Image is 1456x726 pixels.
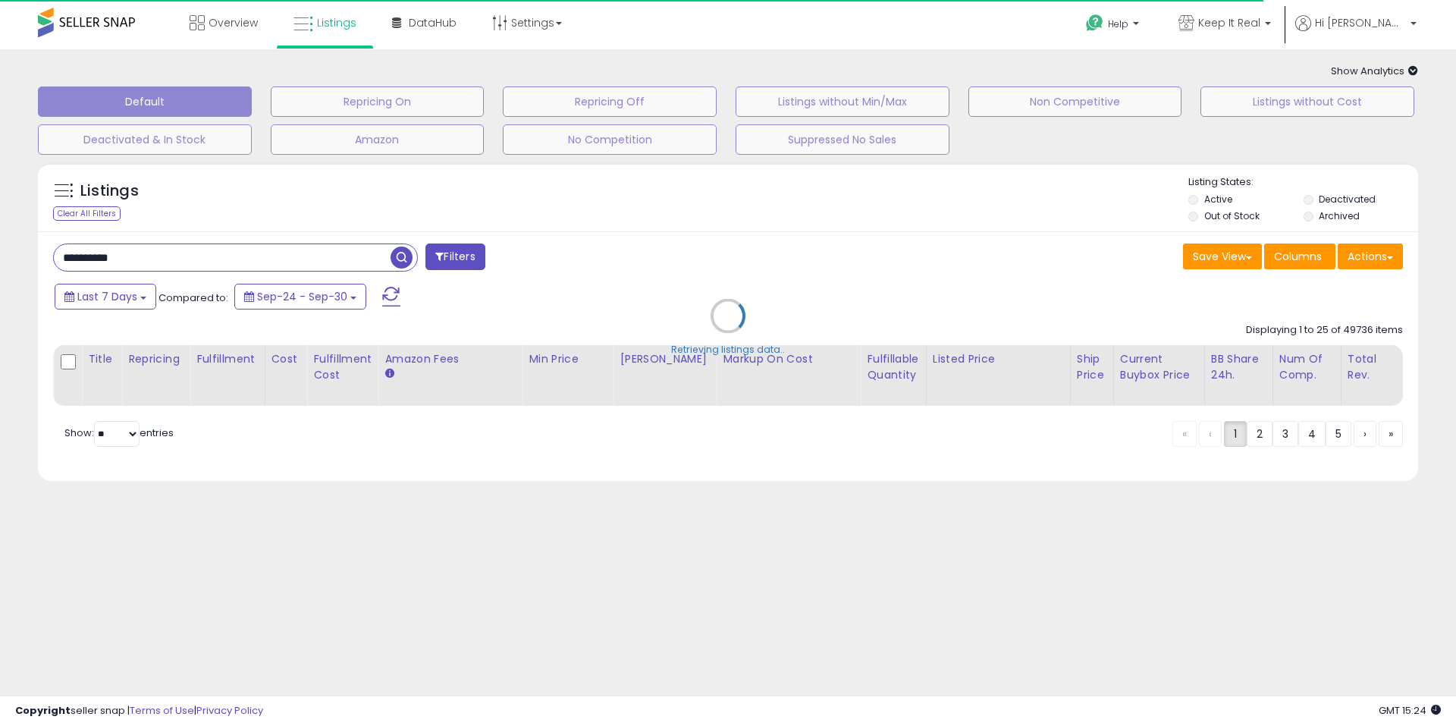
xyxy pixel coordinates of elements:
[1198,15,1260,30] span: Keep It Real
[209,15,258,30] span: Overview
[409,15,457,30] span: DataHub
[271,86,485,117] button: Repricing On
[271,124,485,155] button: Amazon
[671,342,785,356] div: Retrieving listings data..
[38,86,252,117] button: Default
[1295,15,1417,49] a: Hi [PERSON_NAME]
[38,124,252,155] button: Deactivated & In Stock
[503,86,717,117] button: Repricing Off
[1200,86,1414,117] button: Listings without Cost
[317,15,356,30] span: Listings
[736,86,949,117] button: Listings without Min/Max
[736,124,949,155] button: Suppressed No Sales
[1315,15,1406,30] span: Hi [PERSON_NAME]
[968,86,1182,117] button: Non Competitive
[503,124,717,155] button: No Competition
[1085,14,1104,33] i: Get Help
[1108,17,1128,30] span: Help
[1074,2,1154,49] a: Help
[1331,64,1418,78] span: Show Analytics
